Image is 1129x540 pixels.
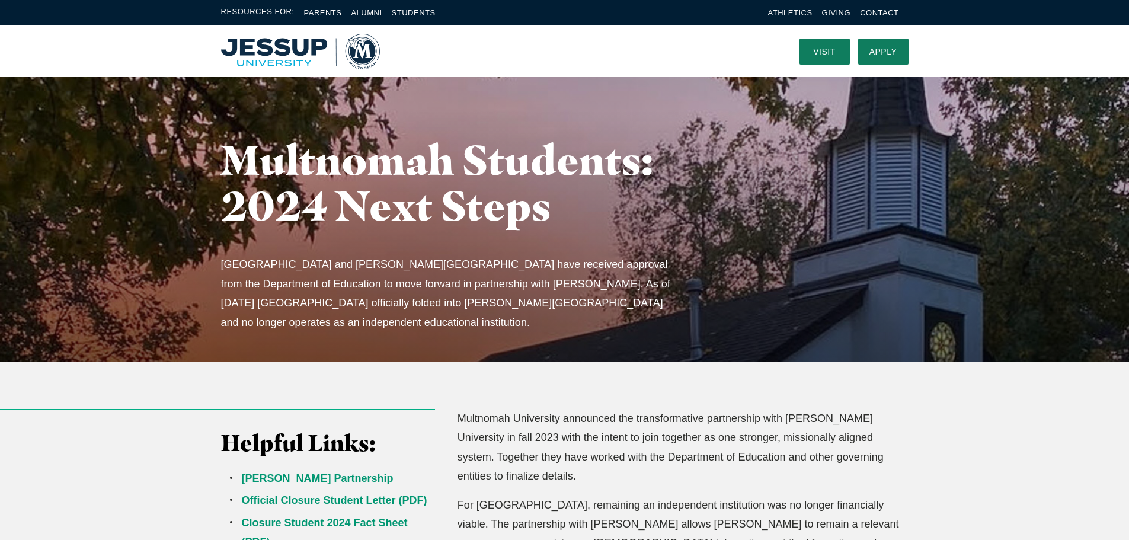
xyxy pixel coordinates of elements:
a: Alumni [351,8,382,17]
a: Giving [822,8,851,17]
h1: Multnomah Students: 2024 Next Steps [221,137,701,228]
img: Multnomah University Logo [221,34,380,69]
a: Athletics [768,8,813,17]
a: Home [221,34,380,69]
p: Multnomah University announced the transformative partnership with [PERSON_NAME] University in fa... [458,409,909,486]
h3: Helpful Links: [221,430,436,457]
a: [PERSON_NAME] Partnership [242,472,394,484]
p: [GEOGRAPHIC_DATA] and [PERSON_NAME][GEOGRAPHIC_DATA] have received approval from the Department o... [221,255,679,332]
a: Apply [858,39,909,65]
a: Students [392,8,436,17]
span: Resources For: [221,6,295,20]
a: Contact [860,8,898,17]
a: Visit [799,39,850,65]
a: Parents [304,8,342,17]
a: Official Closure Student Letter (PDF) [242,494,427,506]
